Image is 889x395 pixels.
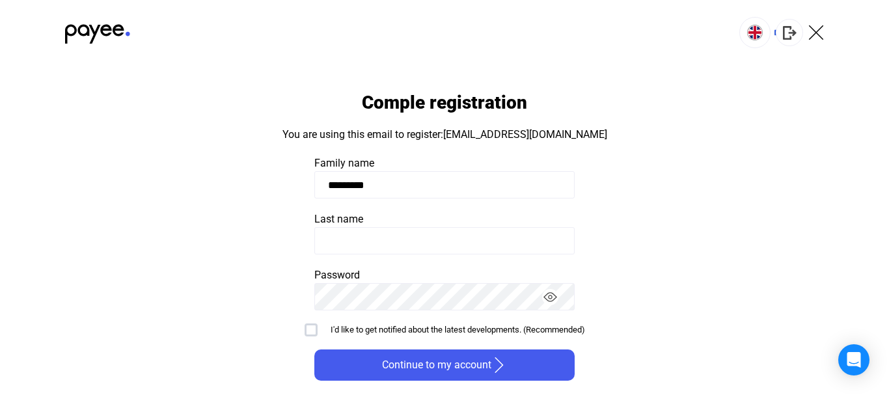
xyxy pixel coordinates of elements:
span: Continue to my account [382,357,491,373]
img: logout-grey [783,26,797,40]
img: black-payee-blue-dot.svg [65,17,130,44]
span: Last name [314,213,363,225]
img: X [808,25,824,40]
button: Continue to my accountarrow-right-white [314,349,575,381]
button: EN [739,17,771,48]
img: EN [747,25,763,40]
button: logout-grey [776,19,803,46]
strong: [EMAIL_ADDRESS][DOMAIN_NAME] [443,128,607,141]
h1: Comple registration [362,91,527,114]
img: arrow-right-white [491,357,507,373]
span: Password [314,269,360,281]
div: Open Intercom Messenger [838,344,869,375]
span: Family name [314,157,374,169]
div: You are using this email to register: [282,127,607,143]
div: I'd like to get notified about the latest developments. (Recommended) [331,323,585,336]
img: eyes-on.svg [543,290,557,304]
